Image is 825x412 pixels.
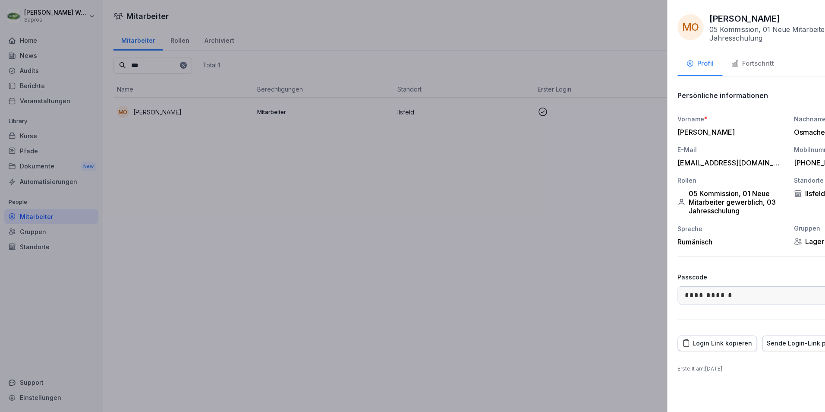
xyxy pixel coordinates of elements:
div: Fortschritt [731,59,774,69]
button: Fortschritt [722,53,783,76]
div: E-Mail [677,145,785,154]
div: Rumänisch [677,238,785,246]
div: [EMAIL_ADDRESS][DOMAIN_NAME] [677,158,781,167]
div: Sprache [677,224,785,233]
div: Vorname [677,114,785,124]
button: Profil [677,53,722,76]
div: Login Link kopieren [682,339,752,348]
p: Passcode [677,273,707,282]
div: MO [677,14,703,40]
p: Persönliche informationen [677,91,768,100]
p: [PERSON_NAME] [709,12,780,25]
div: Profil [686,59,714,69]
div: [PERSON_NAME] [677,128,781,136]
div: Rollen [677,176,785,185]
button: Login Link kopieren [677,336,757,351]
div: 05 Kommission, 01 Neue Mitarbeiter gewerblich, 03 Jahresschulung [677,189,785,215]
